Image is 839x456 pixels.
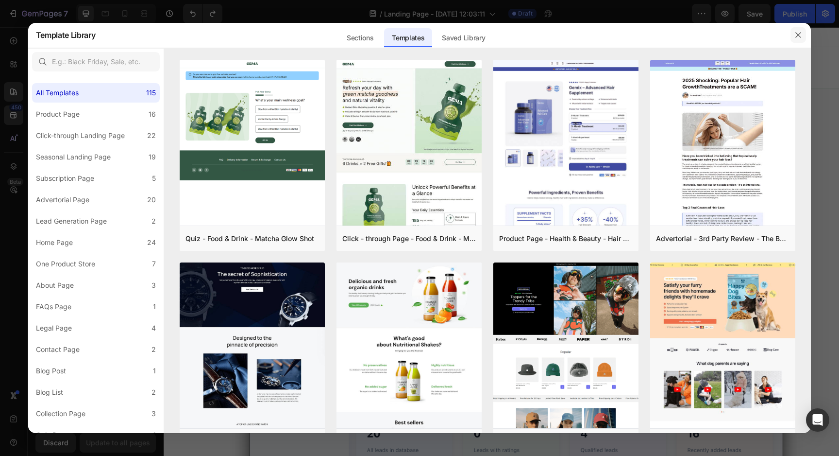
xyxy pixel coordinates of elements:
[530,35,601,46] p: Fuel Your Wellness
[185,233,314,245] div: Quiz - Food & Drink - Matcha Glow Shot
[434,28,493,48] div: Saved Library
[147,237,156,248] div: 24
[806,408,829,432] div: Open Intercom Messenger
[180,60,325,181] img: quiz-1.png
[153,301,156,313] div: 1
[499,233,633,245] div: Product Page - Health & Beauty - Hair Supplement
[342,233,476,245] div: Click - through Page - Food & Drink - Matcha Glow Shot
[36,386,63,398] div: Blog List
[62,140,643,229] p: Refresh your day with and natural vitality
[147,194,156,206] div: 20
[36,408,85,420] div: Collection Page
[151,408,156,420] div: 3
[36,322,72,334] div: Legal Page
[36,344,80,355] div: Contact Page
[149,151,156,163] div: 19
[151,386,156,398] div: 2
[230,172,474,197] i: green matcha goodness
[152,258,156,270] div: 7
[36,194,89,206] div: Advertorial Page
[36,108,80,120] div: Product Page
[384,28,432,48] div: Templates
[146,87,156,99] div: 115
[151,280,156,291] div: 3
[36,280,74,291] div: About Page
[152,173,156,184] div: 5
[61,116,106,131] img: gempages_586527913852011293-f5dc4943-b669-47e3-9cfc-e5d73b3d730e.png
[151,344,156,355] div: 2
[153,429,156,441] div: 1
[36,301,71,313] div: FAQs Page
[151,215,156,227] div: 2
[36,22,96,48] h2: Template Library
[497,27,646,54] a: Fuel Your Wellness
[36,173,94,184] div: Subscription Page
[36,151,111,163] div: Seasonal Landing Page
[147,130,156,141] div: 22
[149,108,156,120] div: 16
[656,233,789,245] div: Advertorial - 3rd Party Review - The Before Image - Hair Supplement
[36,258,95,270] div: One Product Store
[339,28,381,48] div: Sections
[32,52,160,71] input: E.g.: Black Friday, Sale, etc.
[36,87,79,99] div: All Templates
[29,30,102,51] img: gempages_586527913852011293-6bebfabe-1265-4cab-9519-399e7c1d3570.svg
[36,429,69,441] div: Quiz Page
[61,139,644,230] h2: Rich Text Editor. Editing area: main
[153,365,156,377] div: 1
[36,237,73,248] div: Home Page
[151,322,156,334] div: 4
[155,119,241,129] p: 1500+ Happy Customers
[36,130,125,141] div: Click-through Landing Page
[36,215,107,227] div: Lead Generation Page
[36,365,66,377] div: Blog Post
